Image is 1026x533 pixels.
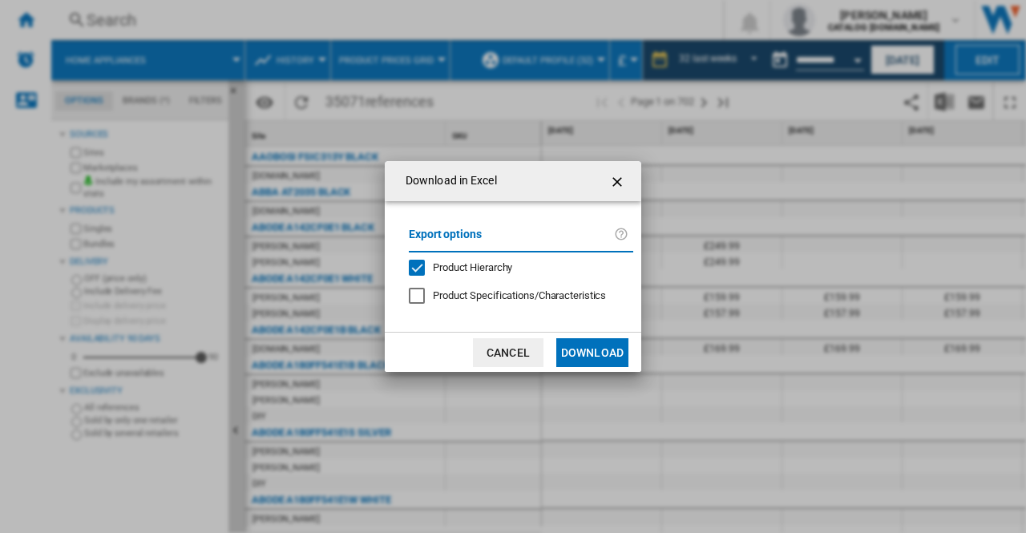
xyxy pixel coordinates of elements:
h4: Download in Excel [398,173,497,189]
md-checkbox: Product Hierarchy [409,260,620,276]
div: Only applies to Category View [433,289,606,303]
button: Cancel [473,338,543,367]
span: Product Specifications/Characteristics [433,289,606,301]
ng-md-icon: getI18NText('BUTTONS.CLOSE_DIALOG') [609,172,628,192]
button: getI18NText('BUTTONS.CLOSE_DIALOG') [603,165,635,197]
label: Export options [409,225,614,255]
span: Product Hierarchy [433,261,512,273]
button: Download [556,338,628,367]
